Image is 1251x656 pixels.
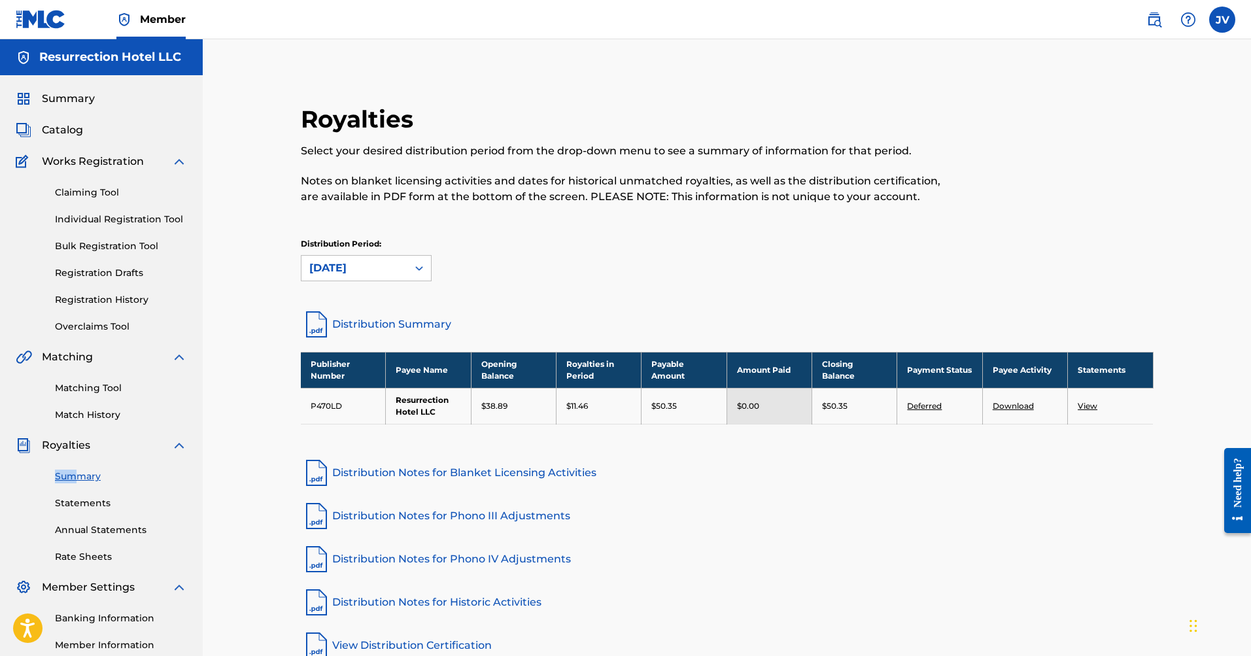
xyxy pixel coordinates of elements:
[1068,352,1153,388] th: Statements
[301,457,1154,489] a: Distribution Notes for Blanket Licensing Activities
[55,496,187,510] a: Statements
[42,579,135,595] span: Member Settings
[301,500,1154,532] a: Distribution Notes for Phono III Adjustments
[822,400,848,412] p: $50.35
[812,352,897,388] th: Closing Balance
[55,550,187,564] a: Rate Sheets
[39,50,181,65] h5: Resurrection Hotel LLC
[42,91,95,107] span: Summary
[171,154,187,169] img: expand
[301,143,957,159] p: Select your desired distribution period from the drop-down menu to see a summary of information f...
[55,612,187,625] a: Banking Information
[171,579,187,595] img: expand
[651,400,677,412] p: $50.35
[309,260,400,276] div: [DATE]
[16,349,32,365] img: Matching
[140,12,186,27] span: Member
[16,579,31,595] img: Member Settings
[907,401,942,411] a: Deferred
[1180,12,1196,27] img: help
[1078,401,1097,411] a: View
[301,388,386,424] td: P470LD
[55,213,187,226] a: Individual Registration Tool
[301,105,420,134] h2: Royalties
[16,122,31,138] img: Catalog
[301,457,332,489] img: pdf
[727,352,812,388] th: Amount Paid
[42,154,144,169] span: Works Registration
[55,239,187,253] a: Bulk Registration Tool
[301,173,957,205] p: Notes on blanket licensing activities and dates for historical unmatched royalties, as well as th...
[301,500,332,532] img: pdf
[1190,606,1197,646] div: Drag
[1175,7,1201,33] div: Help
[301,309,1154,340] a: Distribution Summary
[1141,7,1167,33] a: Public Search
[42,122,83,138] span: Catalog
[171,349,187,365] img: expand
[301,544,332,575] img: pdf
[16,122,83,138] a: CatalogCatalog
[55,638,187,652] a: Member Information
[566,400,588,412] p: $11.46
[993,401,1034,411] a: Download
[55,186,187,199] a: Claiming Tool
[16,91,31,107] img: Summary
[301,352,386,388] th: Publisher Number
[481,400,507,412] p: $38.89
[386,352,471,388] th: Payee Name
[171,438,187,453] img: expand
[301,544,1154,575] a: Distribution Notes for Phono IV Adjustments
[16,154,33,169] img: Works Registration
[471,352,556,388] th: Opening Balance
[737,400,759,412] p: $0.00
[642,352,727,388] th: Payable Amount
[897,352,982,388] th: Payment Status
[982,352,1067,388] th: Payee Activity
[116,12,132,27] img: Top Rightsholder
[301,587,332,618] img: pdf
[301,238,432,250] p: Distribution Period:
[1146,12,1162,27] img: search
[1214,435,1251,547] iframe: Resource Center
[55,266,187,280] a: Registration Drafts
[55,523,187,537] a: Annual Statements
[16,91,95,107] a: SummarySummary
[55,293,187,307] a: Registration History
[55,320,187,334] a: Overclaims Tool
[557,352,642,388] th: Royalties in Period
[1209,7,1235,33] div: User Menu
[55,470,187,483] a: Summary
[42,349,93,365] span: Matching
[301,309,332,340] img: distribution-summary-pdf
[16,10,66,29] img: MLC Logo
[16,438,31,453] img: Royalties
[55,381,187,395] a: Matching Tool
[301,587,1154,618] a: Distribution Notes for Historic Activities
[42,438,90,453] span: Royalties
[16,50,31,65] img: Accounts
[386,388,471,424] td: Resurrection Hotel LLC
[1186,593,1251,656] iframe: Chat Widget
[55,408,187,422] a: Match History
